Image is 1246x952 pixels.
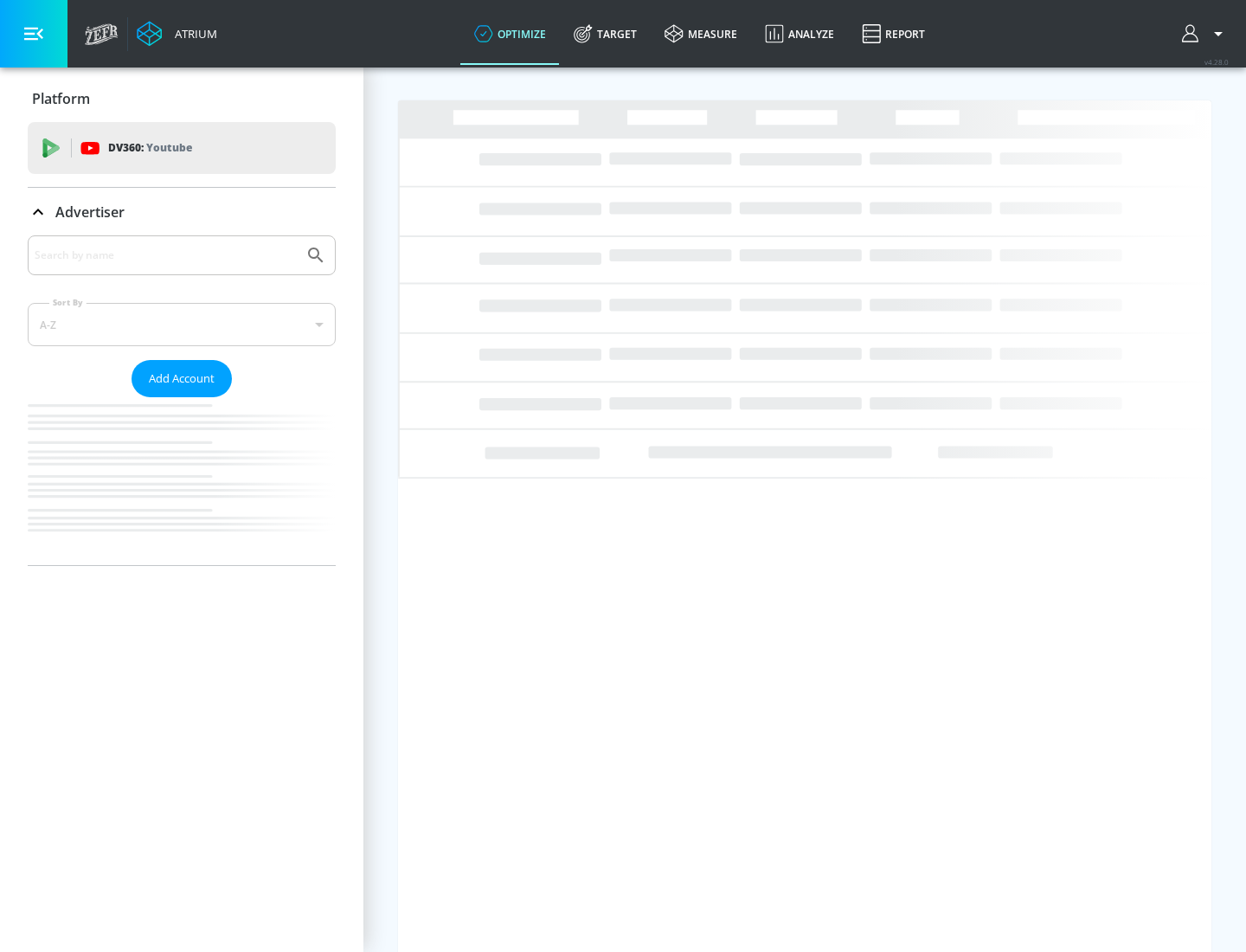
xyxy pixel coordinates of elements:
[168,26,217,42] div: Atrium
[560,3,651,65] a: Target
[1204,57,1229,67] span: v 4.28.0
[49,297,87,308] label: Sort By
[146,138,192,157] p: Youtube
[848,3,939,65] a: Report
[28,303,336,346] div: A-Z
[132,360,232,397] button: Add Account
[55,203,125,222] p: Advertiser
[651,3,751,65] a: measure
[28,188,336,236] div: Advertiser
[28,397,336,565] nav: list of Advertiser
[35,244,297,267] input: Search by name
[149,369,215,389] span: Add Account
[751,3,848,65] a: Analyze
[460,3,560,65] a: optimize
[108,138,192,158] p: DV360:
[137,21,217,47] a: Atrium
[28,235,336,565] div: Advertiser
[32,89,90,108] p: Platform
[28,122,336,174] div: DV360: Youtube
[28,74,336,123] div: Platform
